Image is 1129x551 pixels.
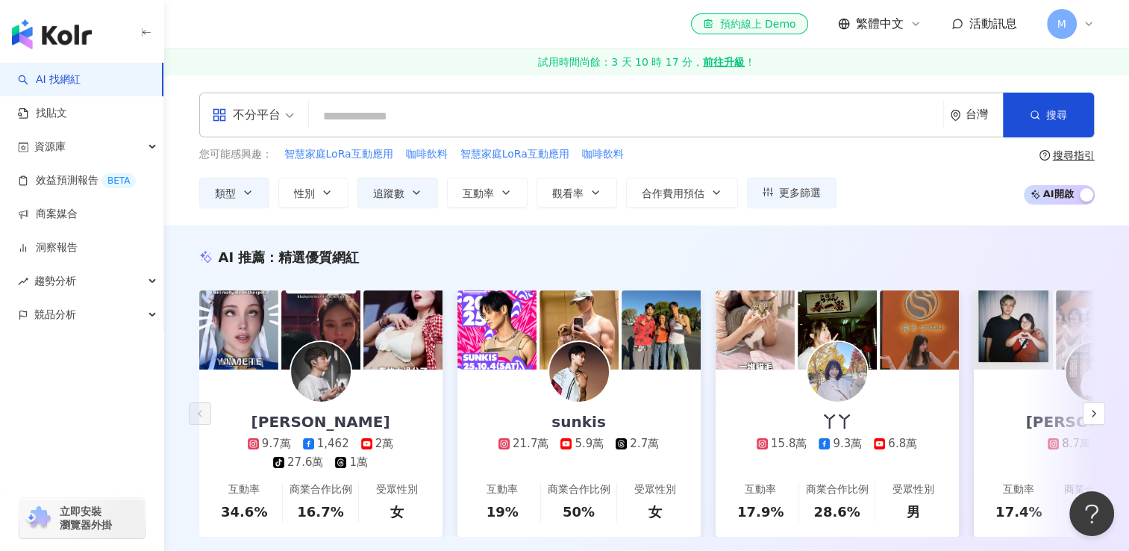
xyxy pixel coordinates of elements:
[798,290,877,370] img: post-image
[630,436,659,452] div: 2.7萬
[460,147,569,162] span: 智慧家庭LoRa互動應用
[60,505,112,532] span: 立即安裝 瀏覽器外掛
[199,370,442,537] a: [PERSON_NAME]9.7萬1,4622萬27.6萬1萬互動率34.6%商業合作比例16.7%受眾性別女
[513,436,548,452] div: 21.7萬
[405,146,448,163] button: 咖啡飲料
[642,187,704,199] span: 合作費用預估
[1069,491,1114,536] iframe: Help Scout Beacon - Open
[974,290,1053,370] img: post-image
[1066,342,1125,402] img: KOL Avatar
[291,342,351,402] img: KOL Avatar
[278,178,348,208] button: 性別
[34,130,66,164] span: 資源庫
[317,436,349,452] div: 1,462
[363,290,442,370] img: post-image
[747,178,836,208] button: 更多篩選
[19,498,145,538] a: chrome extension立即安裝 瀏覽器外掛
[1062,436,1091,452] div: 8.7萬
[737,502,784,521] div: 17.9%
[457,290,537,370] img: post-image
[807,411,867,432] div: 丫丫
[907,502,920,521] div: 男
[552,187,584,199] span: 觀看率
[460,146,570,163] button: 智慧家庭LoRa互動應用
[1039,150,1050,161] span: question-circle
[212,103,281,127] div: 不分平台
[805,482,868,497] div: 商業合作比例
[262,436,291,452] div: 9.7萬
[34,298,76,331] span: 競品分析
[703,16,795,31] div: 預約線上 Demo
[547,482,610,497] div: 商業合作比例
[349,455,368,470] div: 1萬
[284,146,394,163] button: 智慧家庭LoRa互動應用
[447,178,528,208] button: 互動率
[771,436,807,452] div: 15.8萬
[487,502,519,521] div: 19%
[24,506,53,530] img: chrome extension
[892,482,934,497] div: 受眾性別
[215,187,236,199] span: 類型
[287,455,323,470] div: 27.6萬
[622,290,701,370] img: post-image
[1046,109,1067,121] span: 搜尋
[18,276,28,287] span: rise
[779,187,821,199] span: 更多篩選
[813,502,860,521] div: 28.6%
[212,108,227,122] span: appstore
[966,108,1003,121] div: 台灣
[199,178,269,208] button: 類型
[373,187,404,199] span: 追蹤數
[563,502,595,521] div: 50%
[199,290,278,370] img: post-image
[888,436,917,452] div: 6.8萬
[390,502,404,521] div: 女
[1003,482,1034,497] div: 互動率
[807,342,867,402] img: KOL Avatar
[294,187,315,199] span: 性別
[34,264,76,298] span: 趨勢分析
[219,248,360,267] div: AI 推薦 ：
[221,502,267,521] div: 34.6%
[575,436,604,452] div: 5.9萬
[540,290,619,370] img: post-image
[950,110,961,121] span: environment
[1003,93,1094,137] button: 搜尋
[281,290,360,370] img: post-image
[549,342,609,402] img: KOL Avatar
[634,482,676,497] div: 受眾性別
[969,16,1017,31] span: 活動訊息
[833,436,862,452] div: 9.3萬
[581,146,625,163] button: 咖啡飲料
[703,55,745,69] strong: 前往升級
[376,482,418,497] div: 受眾性別
[716,290,795,370] img: post-image
[457,370,701,537] a: sunkis21.7萬5.9萬2.7萬互動率19%商業合作比例50%受眾性別女
[856,16,904,32] span: 繁體中文
[487,482,518,497] div: 互動率
[1053,149,1095,161] div: 搜尋指引
[18,106,67,121] a: 找貼文
[237,411,405,432] div: [PERSON_NAME]
[199,147,272,162] span: 您可能感興趣：
[691,13,807,34] a: 預約線上 Demo
[626,178,738,208] button: 合作費用預估
[18,207,78,222] a: 商案媒合
[12,19,92,49] img: logo
[716,370,959,537] a: 丫丫15.8萬9.3萬6.8萬互動率17.9%商業合作比例28.6%受眾性別男
[582,147,624,162] span: 咖啡飲料
[18,240,78,255] a: 洞察報告
[463,187,494,199] span: 互動率
[1063,482,1126,497] div: 商業合作比例
[1057,16,1066,32] span: M
[995,502,1042,521] div: 17.4%
[278,249,359,265] span: 精選優質網紅
[537,411,620,432] div: sunkis
[228,482,260,497] div: 互動率
[18,173,136,188] a: 效益預測報告BETA
[880,290,959,370] img: post-image
[406,147,448,162] span: 咖啡飲料
[375,436,394,452] div: 2萬
[648,502,662,521] div: 女
[18,72,81,87] a: searchAI 找網紅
